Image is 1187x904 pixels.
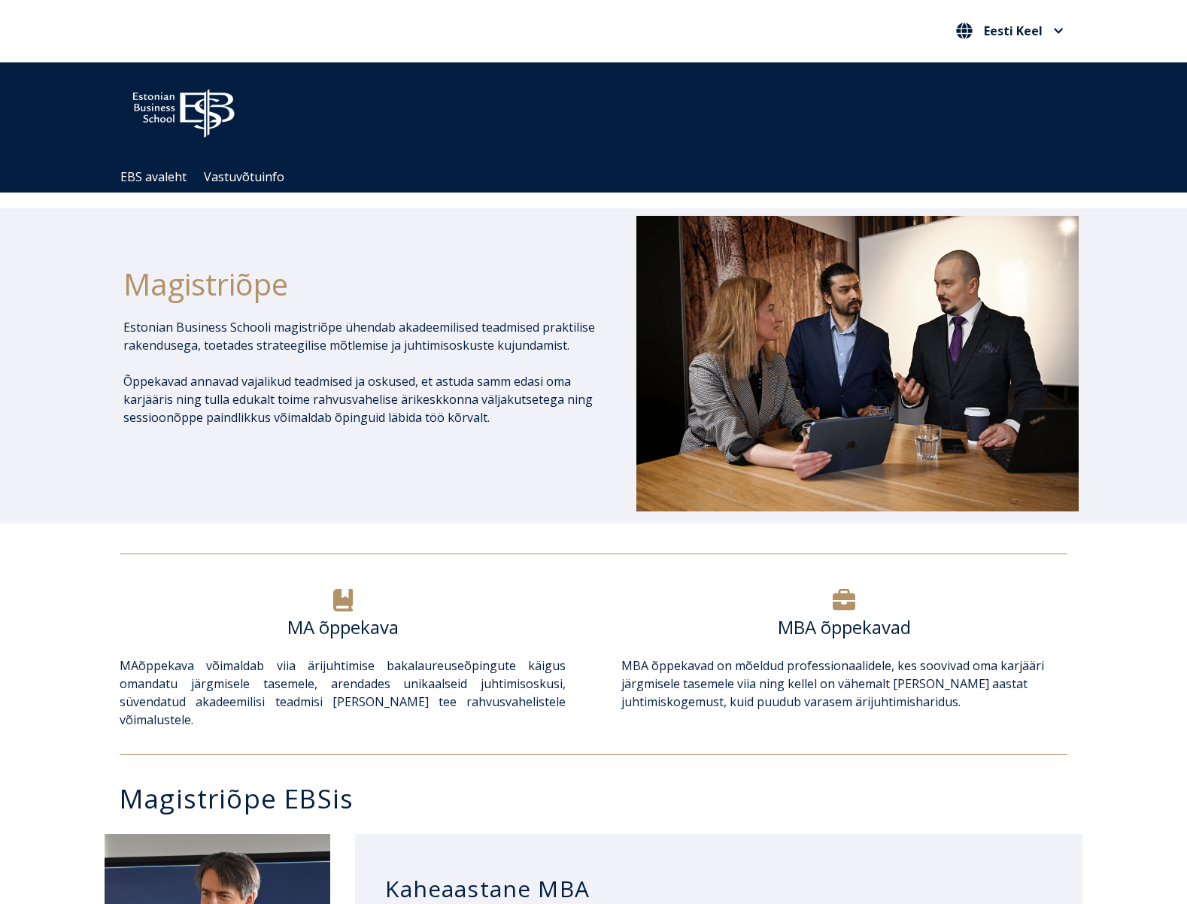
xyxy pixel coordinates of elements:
[120,168,187,185] a: EBS avaleht
[112,162,1090,193] div: Navigation Menu
[120,657,138,674] a: MA
[385,875,1052,903] h3: Kaheaastane MBA
[120,657,566,728] span: õppekava võimaldab viia ärijuhtimise bakalaureuseõpingute käigus omandatu järgmisele tasemele, ar...
[952,19,1067,44] nav: Vali oma keel
[952,19,1067,43] button: Eesti Keel
[204,168,284,185] a: Vastuvõtuinfo
[621,616,1067,639] h6: MBA õppekavad
[123,372,596,426] p: Õppekavad annavad vajalikud teadmised ja oskused, et astuda samm edasi oma karjääris ning tulla e...
[984,25,1043,37] span: Eesti Keel
[621,657,1067,711] p: õppekavad on mõeldud professionaalidele, kes soovivad oma karjääri järgmisele tasemele viia ning ...
[120,77,247,142] img: ebs_logo2016_white
[621,657,648,674] a: MBA
[538,104,723,120] span: Community for Growth and Resp
[120,785,1082,811] h3: Magistriõpe EBSis
[123,318,596,354] p: Estonian Business Schooli magistriõpe ühendab akadeemilised teadmised praktilise rakendusega, toe...
[123,265,596,303] h1: Magistriõpe
[636,216,1079,511] img: DSC_1073
[120,616,566,639] h6: MA õppekava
